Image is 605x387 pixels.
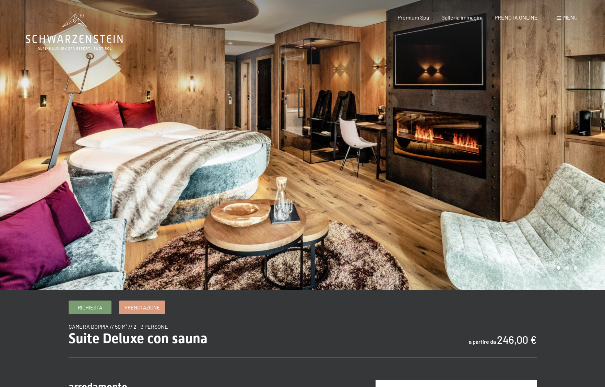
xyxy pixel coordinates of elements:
[441,14,483,21] a: Galleria immagini
[119,301,165,314] a: Prenotazione
[469,338,496,345] span: a partire da
[124,304,160,311] span: Prenotazione
[495,14,538,21] a: PRENOTA ONLINE
[563,14,578,21] span: Menu
[69,330,207,347] span: Suite Deluxe con sauna
[69,301,111,314] a: Richiesta
[398,14,429,21] a: Premium Spa
[69,323,168,330] span: camera doppia // 50 m² // 2 - 3 persone
[497,333,537,346] b: 246,00 €
[78,304,102,311] span: Richiesta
